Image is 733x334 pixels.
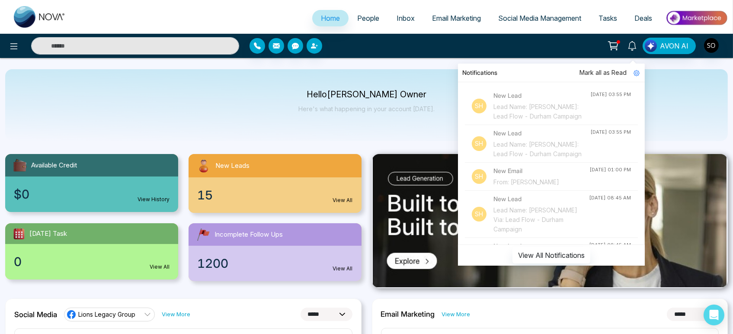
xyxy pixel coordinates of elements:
[197,254,228,273] span: 1200
[493,194,589,204] h4: New Lead
[333,196,353,204] a: View All
[643,38,696,54] button: AVON AI
[31,161,77,170] span: Available Credit
[397,14,415,22] span: Inbox
[589,241,631,249] div: [DATE] 08:45 AM
[150,263,170,271] a: View All
[472,136,487,151] p: Sh
[312,10,349,26] a: Home
[14,310,57,319] h2: Social Media
[493,128,590,138] h4: New Lead
[183,223,367,281] a: Incomplete Follow Ups1200View All
[493,177,589,187] div: From: [PERSON_NAME]
[195,227,211,242] img: followUps.svg
[381,310,435,318] h2: Email Marketing
[665,8,728,28] img: Market-place.gif
[579,68,627,77] span: Mark all as Read
[512,247,590,263] button: View All Notifications
[590,128,631,136] div: [DATE] 03:55 PM
[14,6,66,28] img: Nova CRM Logo
[12,157,28,173] img: availableCredit.svg
[298,91,435,98] p: Hello [PERSON_NAME] Owner
[423,10,490,26] a: Email Marketing
[214,230,283,240] span: Incomplete Follow Ups
[589,166,631,173] div: [DATE] 01:00 PM
[215,161,250,171] span: New Leads
[498,14,581,22] span: Social Media Management
[512,251,590,258] a: View All Notifications
[432,14,481,22] span: Email Marketing
[493,102,590,121] div: Lead Name: [PERSON_NAME]: Lead Flow - Durham Campaign
[493,140,590,159] div: Lead Name: [PERSON_NAME]: Lead Flow - Durham Campaign
[704,305,724,325] div: Open Intercom Messenger
[12,227,26,241] img: todayTask.svg
[634,14,652,22] span: Deals
[183,154,367,213] a: New Leads15View All
[197,186,213,204] span: 15
[472,169,487,184] p: Sh
[442,310,471,318] a: View More
[590,91,631,98] div: [DATE] 03:55 PM
[660,41,688,51] span: AVON AI
[490,10,590,26] a: Social Media Management
[704,38,719,53] img: User Avatar
[14,253,22,271] span: 0
[472,207,487,222] p: Sh
[388,10,423,26] a: Inbox
[493,91,590,100] h4: New Lead
[357,14,379,22] span: People
[472,99,487,113] p: Sh
[195,157,212,174] img: newLeads.svg
[590,10,626,26] a: Tasks
[78,310,135,318] span: Lions Legacy Group
[645,40,657,52] img: Lead Flow
[333,265,353,273] a: View All
[14,185,29,203] span: $0
[589,194,631,202] div: [DATE] 08:45 AM
[321,14,340,22] span: Home
[626,10,661,26] a: Deals
[493,241,589,251] h4: New Lead
[29,229,67,239] span: [DATE] Task
[458,64,645,82] div: Notifications
[493,166,589,176] h4: New Email
[162,310,190,318] a: View More
[349,10,388,26] a: People
[599,14,617,22] span: Tasks
[138,196,170,203] a: View History
[298,105,435,112] p: Here's what happening in your account [DATE].
[493,206,589,234] div: Lead Name: [PERSON_NAME] Via: Lead Flow - Durham Campaign
[373,154,727,287] img: .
